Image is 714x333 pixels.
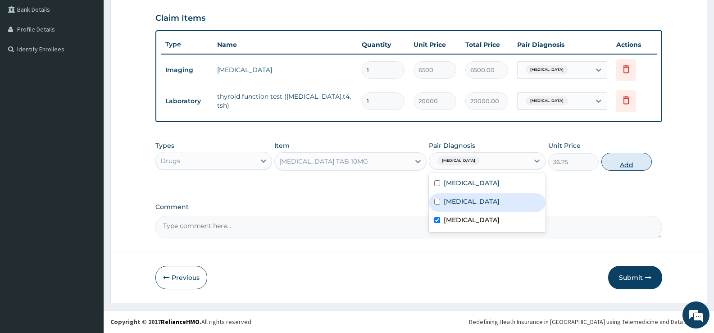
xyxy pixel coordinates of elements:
label: Item [274,141,290,150]
label: [MEDICAL_DATA] [444,197,500,206]
td: Laboratory [161,93,213,109]
div: Minimize live chat window [148,5,169,26]
td: Imaging [161,62,213,78]
th: Name [213,36,357,54]
th: Type [161,36,213,53]
img: d_794563401_company_1708531726252_794563401 [17,45,36,68]
th: Total Price [461,36,513,54]
th: Pair Diagnosis [513,36,612,54]
div: [MEDICAL_DATA] TAB 10MG [279,157,368,166]
button: Previous [155,266,207,289]
div: Drugs [160,156,180,165]
span: [MEDICAL_DATA] [526,96,568,105]
th: Unit Price [409,36,461,54]
label: Pair Diagnosis [429,141,475,150]
td: thyroid function test ([MEDICAL_DATA],t4, tsh) [213,87,357,114]
label: Unit Price [548,141,581,150]
th: Actions [612,36,657,54]
textarea: Type your message and hit 'Enter' [5,230,172,262]
span: We're online! [52,105,124,196]
h3: Claim Items [155,14,205,23]
footer: All rights reserved. [104,310,714,333]
button: Add [601,153,652,171]
label: Types [155,142,174,150]
button: Submit [608,266,662,289]
label: [MEDICAL_DATA] [444,215,500,224]
label: Comment [155,203,662,211]
span: [MEDICAL_DATA] [437,156,480,165]
th: Quantity [357,36,409,54]
a: RelianceHMO [161,318,200,326]
label: [MEDICAL_DATA] [444,178,500,187]
div: Chat with us now [47,50,151,62]
td: [MEDICAL_DATA] [213,61,357,79]
strong: Copyright © 2017 . [110,318,201,326]
span: [MEDICAL_DATA] [526,65,568,74]
div: Redefining Heath Insurance in [GEOGRAPHIC_DATA] using Telemedicine and Data Science! [469,317,707,326]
